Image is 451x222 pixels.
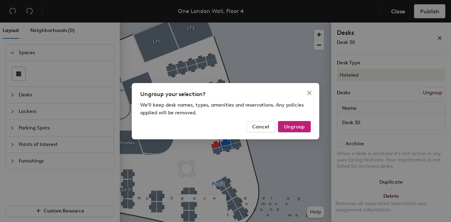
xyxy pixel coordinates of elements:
[278,121,311,132] button: Ungroup
[304,90,315,96] span: Close
[252,123,269,129] span: Cancel
[140,102,304,116] span: We'll keep desk names, types, amenities and reservations. Any policies applied will be removed.
[304,87,315,99] button: Close
[246,121,275,132] button: Cancel
[140,90,311,99] div: Ungroup your selection?
[307,90,312,96] span: close
[284,123,305,129] span: Ungroup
